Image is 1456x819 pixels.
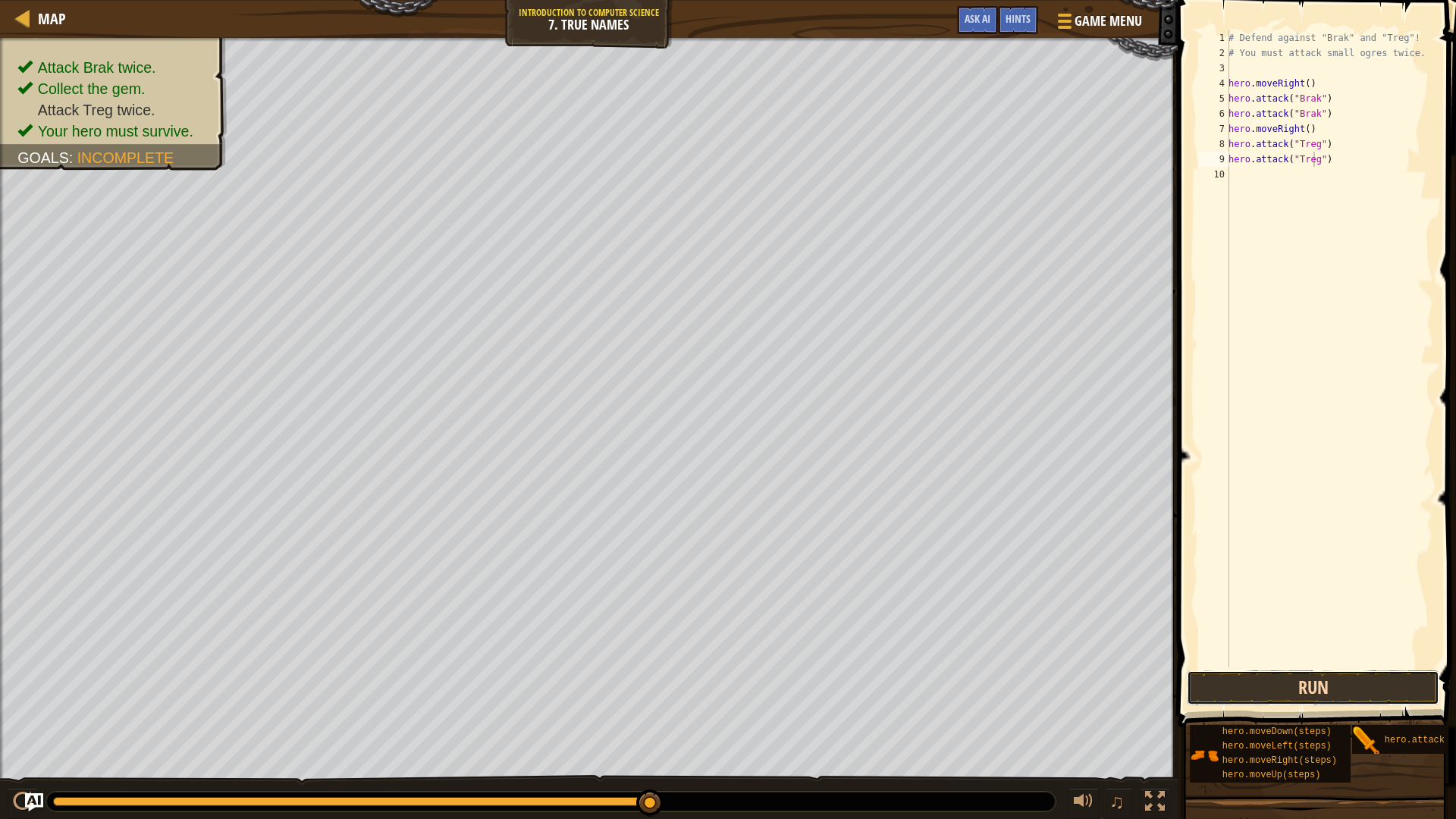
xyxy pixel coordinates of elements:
span: : [69,149,77,166]
li: Attack Brak twice. [17,57,211,78]
span: hero.moveLeft(steps) [1222,741,1332,752]
button: Toggle fullscreen [1140,788,1170,819]
img: portrait.png [1190,741,1219,770]
button: Ask AI [25,793,43,811]
span: Attack Brak twice. [38,59,156,76]
a: Map [30,8,66,29]
div: 3 [1199,61,1229,76]
div: 8 [1199,136,1229,152]
div: 4 [1199,76,1229,91]
div: 2 [1199,45,1229,61]
span: Ask AI [965,11,990,26]
span: hero.moveRight(steps) [1222,755,1337,766]
div: 5 [1199,91,1229,106]
span: ♫ [1109,790,1125,813]
div: 6 [1199,106,1229,121]
span: Collect the gem. [38,80,146,97]
div: 1 [1199,30,1229,45]
span: Hints [1006,11,1031,26]
span: Attack Treg twice. [38,102,155,118]
span: Goals [17,149,69,166]
li: Your hero must survive. [17,121,211,142]
button: Adjust volume [1068,788,1099,819]
span: Your hero must survive. [38,123,193,140]
img: portrait.png [1352,726,1381,755]
button: Ask AI [957,6,998,34]
span: hero.moveUp(steps) [1222,770,1321,780]
li: Collect the gem. [17,78,211,99]
div: 10 [1199,167,1229,182]
span: Map [38,8,66,29]
div: 7 [1199,121,1229,136]
div: 9 [1199,152,1229,167]
button: Game Menu [1046,6,1151,42]
span: Game Menu [1075,11,1142,31]
button: ♫ [1106,788,1132,819]
button: Ctrl + P: Play [8,788,38,819]
button: Run [1187,670,1439,705]
span: hero.moveDown(steps) [1222,726,1332,737]
span: Incomplete [77,149,174,166]
li: Attack Treg twice. [17,99,211,121]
